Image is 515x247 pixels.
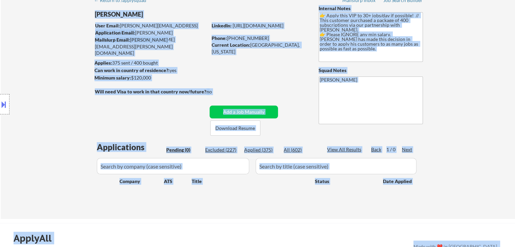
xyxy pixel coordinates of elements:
[164,178,192,185] div: ATS
[327,146,363,153] div: View All Results
[95,29,207,43] div: [PERSON_NAME][EMAIL_ADDRESS][DOMAIN_NAME]
[95,10,234,19] div: [PERSON_NAME]
[212,42,250,48] strong: Current Location:
[94,67,205,74] div: yes
[371,146,382,153] div: Back
[256,158,416,174] input: Search by title (case sensitive)
[284,147,318,153] div: All (602)
[95,30,135,36] strong: Application Email:
[205,147,239,153] div: Excluded (227)
[212,23,232,28] strong: LinkedIn:
[95,89,208,94] strong: Will need Visa to work in that country now/future?:
[319,5,423,12] div: Internal Notes
[315,175,373,187] div: Status
[94,74,207,81] div: $120,000
[166,147,200,153] div: Pending (0)
[94,60,207,66] div: 375 sent / 400 bought
[95,37,207,57] div: [PERSON_NAME][EMAIL_ADDRESS][PERSON_NAME][DOMAIN_NAME]
[97,143,164,151] div: Applications
[386,146,402,153] div: 1 / 0
[207,88,226,95] div: no
[210,106,278,118] button: Add a Job Manually
[95,37,130,43] strong: Mailslurp Email:
[192,178,308,185] div: Title
[94,67,170,73] strong: Can work in country of residence?:
[319,67,423,74] div: Squad Notes
[95,23,120,28] strong: User Email:
[97,158,249,174] input: Search by company (case sensitive)
[383,178,413,185] div: Date Applied
[402,146,413,153] div: Next
[233,23,283,28] a: [URL][DOMAIN_NAME]
[210,120,260,136] button: Download Resume
[244,147,278,153] div: Applied (375)
[120,178,164,185] div: Company
[95,22,207,36] div: [PERSON_NAME][EMAIL_ADDRESS][DOMAIN_NAME]
[212,35,227,41] strong: Phone:
[212,42,307,55] div: [GEOGRAPHIC_DATA], [US_STATE]
[14,232,59,244] div: ApplyAll
[212,35,307,42] div: [PHONE_NUMBER]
